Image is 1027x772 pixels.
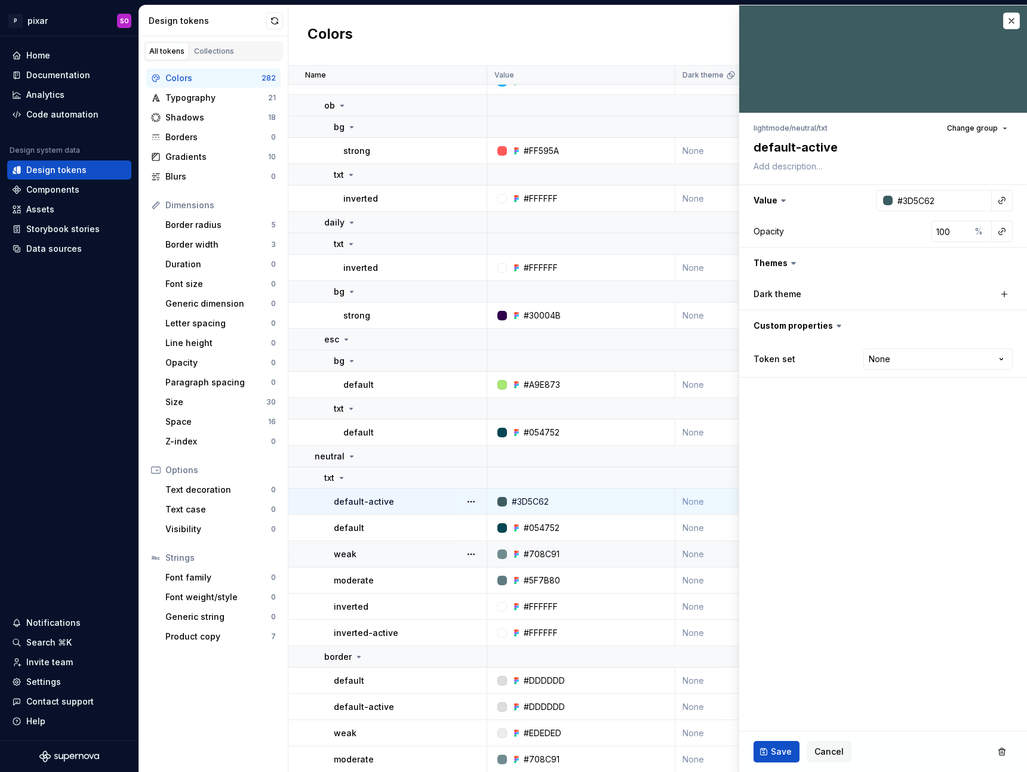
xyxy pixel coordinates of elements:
p: bg [334,355,345,367]
a: Home [7,46,131,65]
p: default [343,427,374,439]
td: None [675,567,807,594]
div: Documentation [26,69,90,81]
button: Change group [942,120,1013,137]
div: 0 [271,485,276,495]
div: #FF595A [524,145,559,157]
div: 0 [271,260,276,269]
a: Gradients10 [146,147,281,166]
div: Dimensions [165,199,276,211]
div: Code automation [26,109,99,121]
div: Generic string [165,611,271,623]
div: #FFFFFF [524,193,558,205]
td: None [675,255,807,281]
div: #DDDDDD [524,675,565,687]
div: 0 [271,592,276,602]
svg: Supernova Logo [39,751,99,762]
p: txt [334,238,344,250]
a: Storybook stories [7,220,131,239]
div: 0 [271,378,276,387]
td: None [675,302,807,329]
div: #EDEDED [524,727,561,739]
div: #A9E873 [524,379,560,391]
td: None [675,668,807,694]
div: Strings [165,552,276,564]
a: Shadows18 [146,108,281,127]
div: Visibility [165,523,271,535]
div: Data sources [26,243,82,255]
button: Help [7,712,131,731]
a: Borders0 [146,128,281,147]
div: pixar [27,15,48,27]
p: moderate [334,754,374,765]
div: #054752 [524,522,559,534]
div: Font weight/style [165,591,271,603]
div: Size [165,396,266,408]
div: 0 [271,612,276,622]
p: inverted [343,262,378,274]
a: Product copy7 [161,627,281,646]
p: strong [343,310,370,322]
div: Design tokens [26,164,87,176]
p: inverted-active [334,627,398,639]
p: daily [324,217,345,228]
td: None [675,515,807,541]
span: Change group [947,123,998,133]
div: Typography [165,92,268,104]
button: PpixarSO [2,8,136,33]
div: #3D5C62 [512,496,549,508]
p: weak [334,548,356,560]
p: weak [334,727,356,739]
div: Text case [165,504,271,515]
a: Size30 [161,393,281,412]
div: 10 [268,152,276,162]
div: 5 [271,220,276,230]
div: Storybook stories [26,223,100,235]
li: neutral [792,123,816,132]
a: Generic string0 [161,607,281,626]
div: 0 [271,524,276,534]
a: Visibility0 [161,520,281,539]
p: ob [324,100,335,112]
div: 0 [271,172,276,181]
p: default-active [334,701,394,713]
span: Save [771,746,792,758]
li: / [816,123,819,132]
a: Generic dimension0 [161,294,281,313]
div: 0 [271,319,276,328]
div: Settings [26,676,61,688]
a: Blurs0 [146,167,281,186]
div: 0 [271,132,276,142]
td: None [675,541,807,567]
td: None [675,694,807,720]
p: inverted [343,193,378,205]
label: Dark theme [754,288,801,300]
div: 0 [271,338,276,348]
p: Dark theme [682,70,724,80]
div: 30 [266,397,276,407]
p: default [334,522,364,534]
p: moderate [334,575,374,586]
a: Invite team [7,653,131,672]
a: Opacity0 [161,353,281,372]
div: Space [165,416,268,428]
div: Product copy [165,631,271,643]
div: Contact support [26,696,94,708]
div: Design tokens [149,15,266,27]
div: #054752 [524,427,559,439]
a: Border radius5 [161,215,281,234]
div: Border radius [165,219,271,231]
p: bg [334,286,345,298]
div: #708C91 [524,548,559,560]
div: Generic dimension [165,298,271,310]
button: Cancel [807,741,851,762]
div: #DDDDDD [524,701,565,713]
div: Design system data [10,146,80,155]
div: Line height [165,337,271,349]
label: Token set [754,353,795,365]
a: Font family0 [161,568,281,587]
a: Duration0 [161,255,281,274]
a: Design tokens [7,160,131,180]
div: Collections [194,47,234,56]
